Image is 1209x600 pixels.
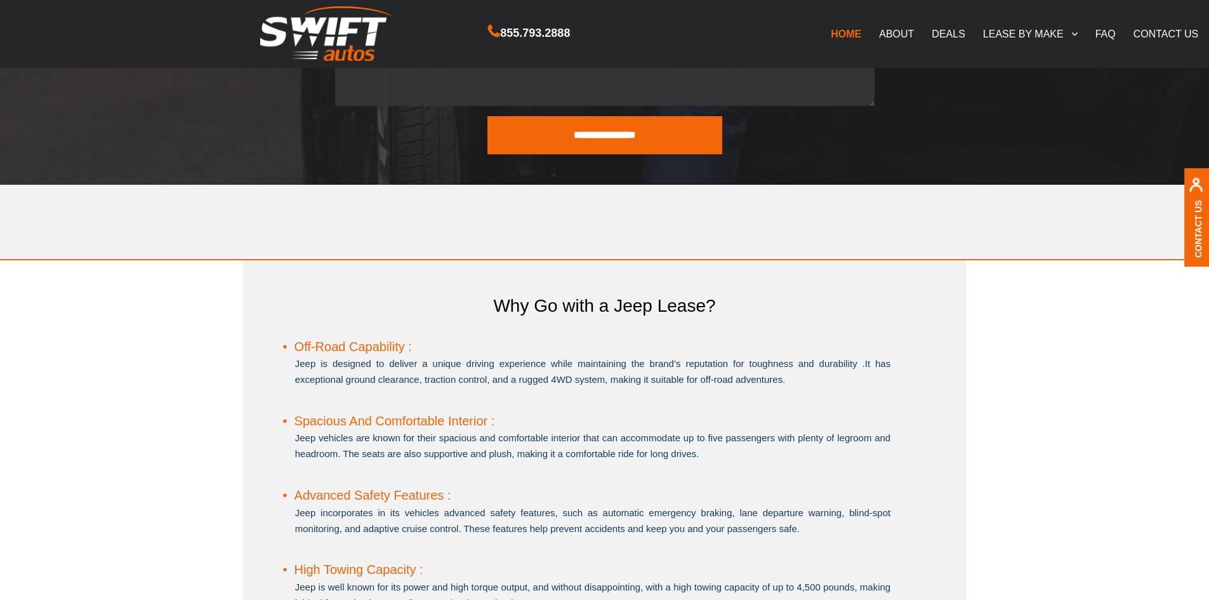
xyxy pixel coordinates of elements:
a: LEASE BY MAKE [974,20,1087,47]
p: Jeep vehicles are known for their spacious and comfortable interior that can accommodate up to fi... [295,430,890,468]
a: ABOUT [870,20,923,47]
li: Advanced Safety Features : [283,486,891,561]
li: Spacious And Comfortable Interior : [283,412,891,486]
img: contact us, iconuser [1189,177,1203,199]
a: HOME [822,20,870,47]
img: Swift Autos [260,6,393,62]
a: FAQ [1087,20,1125,47]
a: 855.793.2888 [488,28,570,39]
p: Jeep is designed to deliver a unique driving experience while maintaining the brand’s reputation ... [295,356,890,394]
a: Contact Us [1193,199,1203,257]
h2: Why Go with a Jeep Lease? [243,297,967,316]
a: DEALS [923,20,974,47]
p: Jeep incorporates in its vehicles advanced safety features, such as automatic emergency braking, ... [295,505,890,543]
a: CONTACT US [1125,20,1208,47]
span: 855.793.2888 [500,24,570,43]
li: Off-Road Capability : [283,338,891,412]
